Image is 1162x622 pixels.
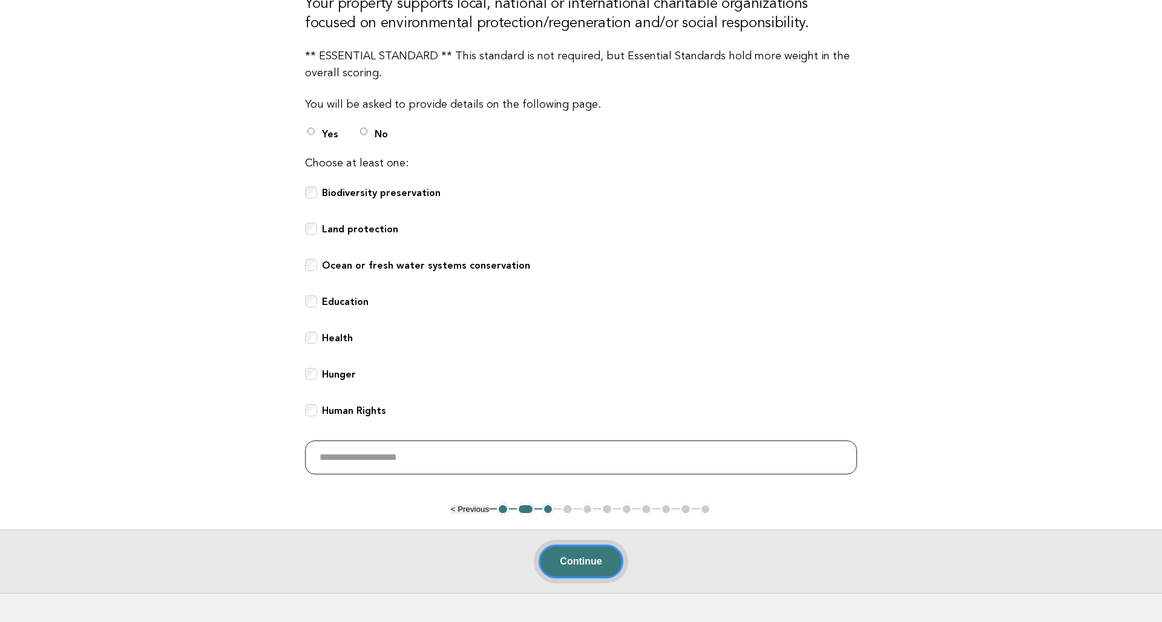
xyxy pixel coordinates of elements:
[542,503,554,516] button: 3
[322,223,398,235] b: Land protection
[305,48,857,82] p: ** ESSENTIAL STANDARD ** This standard is not required, but Essential Standards hold more weight ...
[322,368,356,380] b: Hunger
[451,505,489,514] button: < Previous
[539,545,623,578] button: Continue
[322,187,441,198] b: Biodiversity preservation
[305,155,857,172] p: Choose at least one:
[375,128,388,140] b: No
[322,332,353,344] b: Health
[497,503,509,516] button: 1
[322,128,338,140] b: Yes
[322,296,369,307] b: Education
[322,260,530,271] b: Ocean or fresh water systems conservation
[322,405,386,416] b: Human Rights
[517,503,534,516] button: 2
[305,96,857,113] p: You will be asked to provide details on the following page.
